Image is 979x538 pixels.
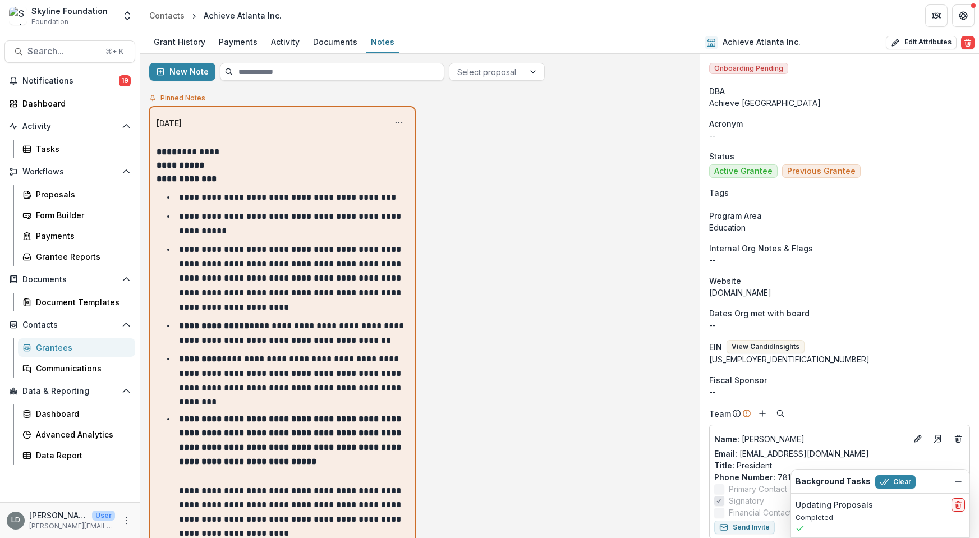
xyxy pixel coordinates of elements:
button: Add [756,407,769,420]
a: Form Builder [18,206,135,224]
div: Form Builder [36,209,126,221]
button: Open Contacts [4,316,135,334]
button: Open Documents [4,270,135,288]
div: Advanced Analytics [36,429,126,440]
button: Delete [961,36,975,49]
div: Notes [366,34,399,50]
button: New Note [149,63,215,81]
div: Tasks [36,143,126,155]
span: 19 [119,75,131,86]
p: [PERSON_NAME][EMAIL_ADDRESS][DOMAIN_NAME] [29,521,115,531]
p: President [714,459,965,471]
span: Name : [714,434,739,444]
a: Payments [18,227,135,245]
button: Clear [875,475,916,489]
div: Grantees [36,342,126,353]
span: Foundation [31,17,68,27]
a: Document Templates [18,293,135,311]
div: Documents [309,34,362,50]
span: Phone Number : [714,472,775,482]
div: Achieve [GEOGRAPHIC_DATA] [709,97,970,109]
button: Get Help [952,4,975,27]
div: Grant History [149,34,210,50]
div: Skyline Foundation [31,5,108,17]
span: Financial Contact [729,507,792,518]
a: Name: [PERSON_NAME] [714,433,907,445]
span: Onboarding Pending [709,63,788,74]
p: Completed [796,513,965,523]
p: [PERSON_NAME] [714,433,907,445]
button: Edit [911,432,925,445]
div: ⌘ + K [103,45,126,58]
p: Education [709,222,970,233]
span: Internal Org Notes & Flags [709,242,813,254]
span: Fiscal Sponsor [709,374,767,386]
h2: Background Tasks [796,477,871,486]
span: Data & Reporting [22,387,117,396]
span: Tags [709,187,729,199]
div: Document Templates [36,296,126,308]
button: View CandidInsights [727,340,805,353]
span: Workflows [22,167,117,177]
span: Notifications [22,76,119,86]
span: Active Grantee [714,167,773,176]
div: -- [709,386,970,398]
span: DBA [709,85,725,97]
span: Documents [22,275,117,284]
a: Email: [EMAIL_ADDRESS][DOMAIN_NAME] [714,448,869,459]
a: Notes [366,31,399,53]
nav: breadcrumb [145,7,286,24]
div: Lisa Dinh [11,517,20,524]
p: -- [709,319,970,331]
div: [US_EMPLOYER_IDENTIFICATION_NUMBER] [709,353,970,365]
button: Send Invite [714,521,775,534]
button: Notifications19 [4,72,135,90]
a: Communications [18,359,135,378]
a: Documents [309,31,362,53]
a: [DOMAIN_NAME] [709,288,771,297]
div: Payments [36,230,126,242]
span: Status [709,150,734,162]
button: Edit Attributes [886,36,957,49]
span: Title : [714,461,734,470]
p: [PERSON_NAME] [29,509,88,521]
p: User [92,511,115,521]
a: Data Report [18,446,135,465]
div: Payments [214,34,262,50]
div: Dashboard [36,408,126,420]
p: -- [709,130,970,141]
button: Dismiss [952,475,965,488]
p: EIN [709,341,722,353]
a: Advanced Analytics [18,425,135,444]
button: Options [390,114,408,132]
button: Open entity switcher [119,4,135,27]
span: Email: [714,449,737,458]
div: Dashboard [22,98,126,109]
p: Team [709,408,731,420]
a: Dashboard [4,94,135,113]
div: Data Report [36,449,126,461]
span: Acronym [709,118,743,130]
button: delete [952,498,965,512]
h2: Achieve Atlanta Inc. [723,38,801,47]
button: Open Activity [4,117,135,135]
button: Search... [4,40,135,63]
button: Open Workflows [4,163,135,181]
button: Partners [925,4,948,27]
a: Activity [266,31,304,53]
a: Tasks [18,140,135,158]
h2: Pinned Notes [160,94,205,102]
img: Skyline Foundation [9,7,27,25]
button: Search [774,407,787,420]
a: Proposals [18,185,135,204]
a: Grant History [149,31,210,53]
a: Contacts [145,7,189,24]
div: Communications [36,362,126,374]
span: Activity [22,122,117,131]
p: 781.201.0484 [714,471,965,483]
div: Contacts [149,10,185,21]
span: Contacts [22,320,117,330]
a: Grantees [18,338,135,357]
button: Open Data & Reporting [4,382,135,400]
button: More [119,514,133,527]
